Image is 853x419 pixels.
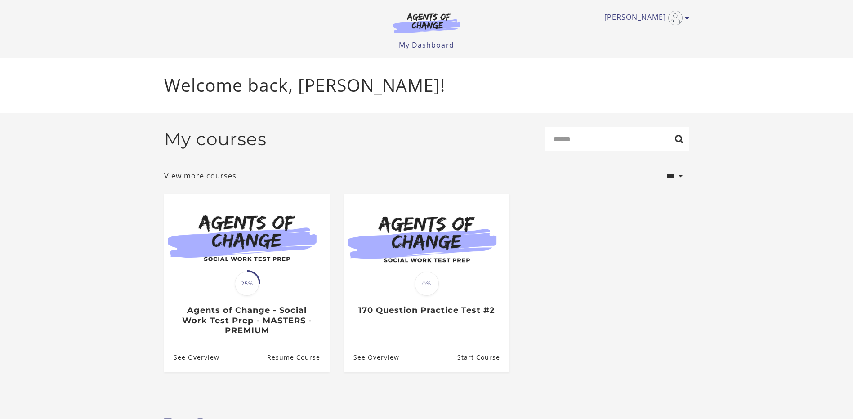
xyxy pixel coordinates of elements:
[164,129,267,150] h2: My courses
[174,305,320,336] h3: Agents of Change - Social Work Test Prep - MASTERS - PREMIUM
[164,170,237,181] a: View more courses
[164,72,689,98] p: Welcome back, [PERSON_NAME]!
[164,343,219,372] a: Agents of Change - Social Work Test Prep - MASTERS - PREMIUM: See Overview
[604,11,685,25] a: Toggle menu
[353,305,500,316] h3: 170 Question Practice Test #2
[399,40,454,50] a: My Dashboard
[344,343,399,372] a: 170 Question Practice Test #2: See Overview
[457,343,509,372] a: 170 Question Practice Test #2: Resume Course
[267,343,329,372] a: Agents of Change - Social Work Test Prep - MASTERS - PREMIUM: Resume Course
[415,272,439,296] span: 0%
[384,13,470,33] img: Agents of Change Logo
[235,272,259,296] span: 25%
